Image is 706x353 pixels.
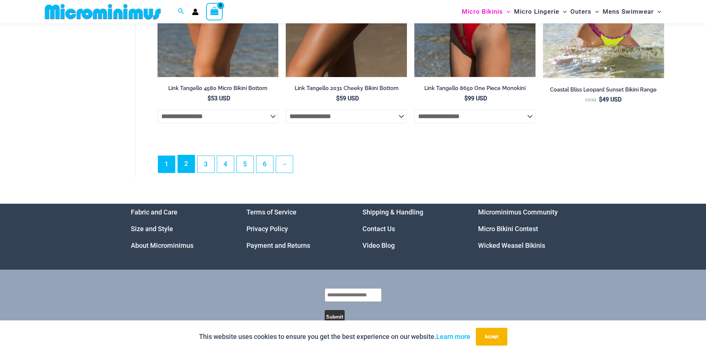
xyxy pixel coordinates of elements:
nav: Menu [246,204,344,254]
a: Account icon link [192,9,199,15]
span: Micro Lingerie [514,2,559,21]
span: Menu Toggle [591,2,599,21]
span: Menu Toggle [503,2,510,21]
img: MM SHOP LOGO FLAT [42,3,164,20]
h2: Coastal Bliss Leopard Sunset Bikini Range [543,86,664,93]
h2: Link Tangello 8650 One Piece Monokini [414,85,536,92]
span: Mens Swimwear [603,2,654,21]
bdi: 49 USD [599,96,622,103]
a: Privacy Policy [246,225,288,233]
a: Page 6 [256,156,273,173]
a: Microminimus Community [478,208,558,216]
a: → [276,156,293,173]
a: Page 2 [178,155,195,173]
nav: Menu [131,204,228,254]
a: Wicked Weasel Bikinis [478,242,545,249]
h2: Link Tangello 4580 Micro Bikini Bottom [158,85,279,92]
nav: Site Navigation [459,1,664,22]
span: From: [585,98,597,103]
p: This website uses cookies to ensure you get the best experience on our website. [199,331,470,342]
span: Micro Bikinis [462,2,503,21]
a: Micro BikinisMenu ToggleMenu Toggle [460,2,512,21]
span: Outers [570,2,591,21]
a: Link Tangello 4580 Micro Bikini Bottom [158,85,279,94]
a: Coastal Bliss Leopard Sunset Bikini Range [543,86,664,96]
a: Terms of Service [246,208,296,216]
a: Contact Us [362,225,395,233]
span: $ [464,95,468,102]
a: Size and Style [131,225,173,233]
a: View Shopping Cart, empty [206,3,223,20]
a: Search icon link [178,7,185,16]
aside: Footer Widget 3 [362,204,460,254]
bdi: 99 USD [464,95,487,102]
a: OutersMenu ToggleMenu Toggle [569,2,601,21]
bdi: 59 USD [336,95,359,102]
aside: Footer Widget 1 [131,204,228,254]
span: Menu Toggle [559,2,567,21]
nav: Menu [362,204,460,254]
span: $ [336,95,339,102]
span: $ [208,95,211,102]
button: Submit [325,310,345,323]
a: Micro Bikini Contest [478,225,538,233]
nav: Product Pagination [158,155,664,177]
nav: Menu [478,204,576,254]
bdi: 53 USD [208,95,230,102]
aside: Footer Widget 4 [478,204,576,254]
button: Accept [476,328,507,346]
a: Page 4 [217,156,234,173]
aside: Footer Widget 2 [246,204,344,254]
a: Micro LingerieMenu ToggleMenu Toggle [512,2,569,21]
span: Menu Toggle [654,2,661,21]
a: Video Blog [362,242,395,249]
span: Page 1 [158,156,175,173]
a: Page 5 [237,156,253,173]
span: $ [599,96,602,103]
a: Shipping & Handling [362,208,423,216]
h2: Link Tangello 2031 Cheeky Bikini Bottom [286,85,407,92]
a: Learn more [436,333,470,340]
a: About Microminimus [131,242,193,249]
a: Link Tangello 8650 One Piece Monokini [414,85,536,94]
a: Fabric and Care [131,208,178,216]
a: Page 3 [198,156,214,173]
a: Link Tangello 2031 Cheeky Bikini Bottom [286,85,407,94]
a: Payment and Returns [246,242,310,249]
a: Mens SwimwearMenu ToggleMenu Toggle [601,2,663,21]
